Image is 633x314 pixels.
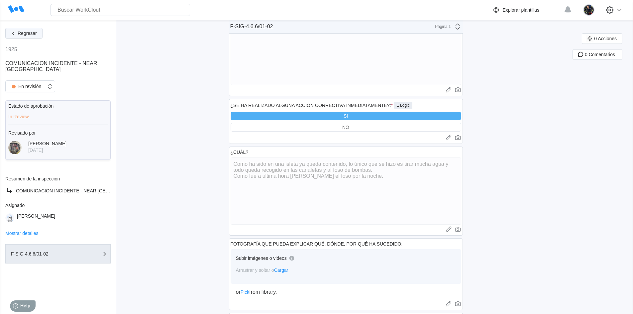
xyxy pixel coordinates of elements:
[236,256,287,261] div: Subir imágenes o videos
[8,130,108,136] div: Revisado por
[17,213,55,222] div: [PERSON_NAME]
[5,60,97,72] span: COMUNICACION INCIDENTE - NEAR [GEOGRAPHIC_DATA]
[342,125,349,130] div: NO
[582,33,622,44] button: 0 Acciones
[231,157,461,225] textarea: Como ha sido en una isleta ya queda contenido, lo único que se hizo es tirar mucha agua y todo qu...
[585,52,615,57] span: 0 Comentarios
[231,103,393,108] div: ¿SE HA REALIZADO ALGUNA ACCIÓN CORRECTIVA INMEDIATAMENTE?:
[28,141,66,146] div: [PERSON_NAME]
[503,7,540,13] div: Explorar plantillas
[8,114,108,119] div: In Review
[231,150,249,155] div: ¿CUÁL?
[573,49,622,60] button: 0 Comentarios
[394,102,412,109] div: 1 Logic
[594,36,617,41] span: 0 Acciones
[16,188,146,193] span: COMUNICACION INCIDENTE - NEAR [GEOGRAPHIC_DATA]
[18,31,37,36] span: Regresar
[274,267,288,273] span: Cargar
[5,176,111,181] div: Resumen de la inspección
[5,187,111,195] a: COMUNICACION INCIDENTE - NEAR [GEOGRAPHIC_DATA]
[5,231,39,236] button: Mostrar detalles
[51,4,190,16] input: Buscar WorkClout
[8,103,108,109] div: Estado de aprobación
[241,289,249,295] span: Pick
[9,82,41,91] div: En revisión
[28,148,66,153] div: [DATE]
[230,24,273,30] div: F-SIG-4.6.6/01-02
[344,113,348,119] div: SI
[236,289,456,295] div: or from library.
[231,18,461,85] textarea: La falta de experiencia a la hora de manipular cargas y de maniobrar con la manitu y la poca visi...
[5,244,111,263] button: F-SIG-4.6.6/01-02
[434,24,451,29] div: Página 1
[5,213,14,222] img: clout-01.png
[5,203,111,208] div: Asignado
[583,4,594,16] img: 2a7a337f-28ec-44a9-9913-8eaa51124fce.jpg
[8,141,22,154] img: 2f847459-28ef-4a61-85e4-954d408df519.jpg
[5,47,17,52] div: 1925
[5,28,43,39] button: Regresar
[231,241,403,247] div: FOTOGRAFÍA QUE PUEDA EXPLICAR QUÉ, DÓNDE, POR QUÉ HA SUCEDIDO:
[11,252,77,256] div: F-SIG-4.6.6/01-02
[236,267,288,273] span: Arrastrar y soltar o
[492,6,561,14] a: Explorar plantillas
